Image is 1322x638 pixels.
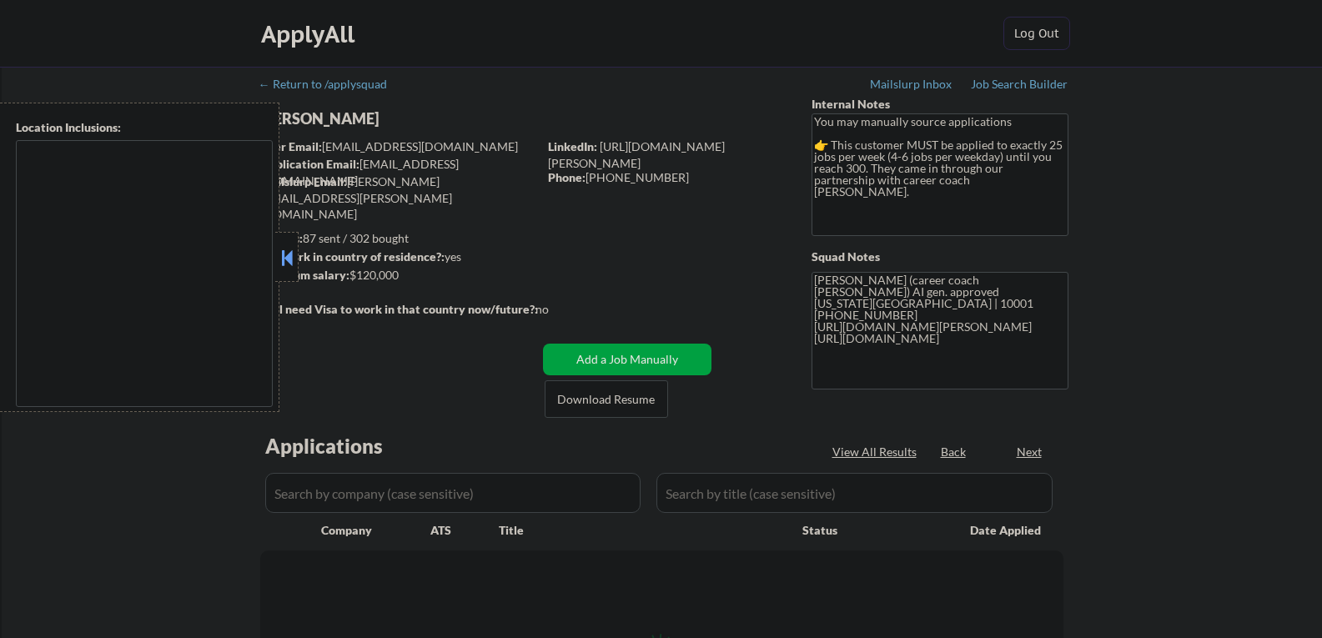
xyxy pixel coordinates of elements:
div: [PHONE_NUMBER] [548,169,784,186]
div: Internal Notes [812,96,1068,113]
strong: Mailslurp Email: [260,174,347,188]
div: Applications [265,436,430,456]
strong: Application Email: [261,157,359,171]
div: yes [259,249,532,265]
button: Log Out [1003,17,1070,50]
a: [URL][DOMAIN_NAME][PERSON_NAME] [548,139,725,170]
a: ← Return to /applysquad [259,78,403,94]
div: Next [1017,444,1043,460]
input: Search by title (case sensitive) [656,473,1053,513]
div: [EMAIL_ADDRESS][DOMAIN_NAME] [261,156,537,188]
div: [EMAIL_ADDRESS][DOMAIN_NAME] [261,138,537,155]
strong: Can work in country of residence?: [259,249,445,264]
div: $120,000 [259,267,537,284]
button: Add a Job Manually [543,344,711,375]
button: Download Resume [545,380,668,418]
div: Date Applied [970,522,1043,539]
strong: Minimum salary: [259,268,349,282]
strong: LinkedIn: [548,139,597,153]
div: ApplyAll [261,20,359,48]
div: View All Results [832,444,922,460]
div: no [535,301,583,318]
div: Job Search Builder [971,78,1068,90]
div: 87 sent / 302 bought [259,230,537,247]
div: [PERSON_NAME] [260,108,603,129]
strong: Phone: [548,170,586,184]
strong: Will need Visa to work in that country now/future?: [260,302,538,316]
div: ← Return to /applysquad [259,78,403,90]
div: Location Inclusions: [16,119,273,136]
div: Mailslurp Inbox [870,78,953,90]
div: Squad Notes [812,249,1068,265]
div: [PERSON_NAME][EMAIL_ADDRESS][PERSON_NAME][DOMAIN_NAME] [260,173,537,223]
a: Mailslurp Inbox [870,78,953,94]
input: Search by company (case sensitive) [265,473,641,513]
div: Status [802,515,946,545]
div: ATS [430,522,499,539]
div: Title [499,522,787,539]
div: Back [941,444,968,460]
div: Company [321,522,430,539]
